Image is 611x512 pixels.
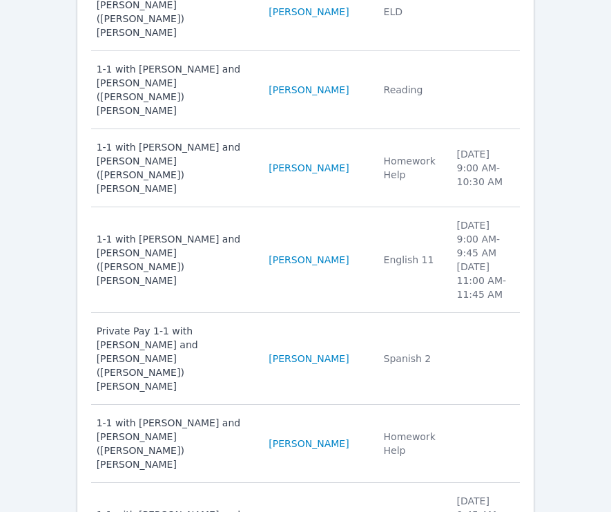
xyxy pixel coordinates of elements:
div: 1-1 with [PERSON_NAME] and [PERSON_NAME] ([PERSON_NAME]) [PERSON_NAME] [97,140,253,196]
div: Reading [384,83,440,97]
a: [PERSON_NAME] [269,5,349,19]
div: 1-1 with [PERSON_NAME] and [PERSON_NAME] ([PERSON_NAME]) [PERSON_NAME] [97,416,253,471]
div: Private Pay 1-1 with [PERSON_NAME] and [PERSON_NAME] ([PERSON_NAME]) [PERSON_NAME] [97,324,253,393]
div: 1-1 with [PERSON_NAME] and [PERSON_NAME] ([PERSON_NAME]) [PERSON_NAME] [97,62,253,117]
div: Homework Help [384,430,440,457]
div: 1-1 with [PERSON_NAME] and [PERSON_NAME] ([PERSON_NAME]) [PERSON_NAME] [97,232,253,287]
div: ELD [384,5,440,19]
tr: Private Pay 1-1 with [PERSON_NAME] and [PERSON_NAME] ([PERSON_NAME]) [PERSON_NAME][PERSON_NAME]Sp... [91,313,521,405]
a: [PERSON_NAME] [269,253,349,267]
div: Homework Help [384,154,440,182]
li: [DATE] 9:00 AM - 10:30 AM [457,147,512,189]
a: [PERSON_NAME] [269,352,349,366]
tr: 1-1 with [PERSON_NAME] and [PERSON_NAME] ([PERSON_NAME]) [PERSON_NAME][PERSON_NAME]Homework Help[... [91,129,521,207]
tr: 1-1 with [PERSON_NAME] and [PERSON_NAME] ([PERSON_NAME]) [PERSON_NAME][PERSON_NAME]English 11[DAT... [91,207,521,313]
li: [DATE] 9:00 AM - 9:45 AM [457,218,512,260]
div: Spanish 2 [384,352,440,366]
a: [PERSON_NAME] [269,161,349,175]
tr: 1-1 with [PERSON_NAME] and [PERSON_NAME] ([PERSON_NAME]) [PERSON_NAME][PERSON_NAME]Reading [91,51,521,129]
a: [PERSON_NAME] [269,437,349,451]
tr: 1-1 with [PERSON_NAME] and [PERSON_NAME] ([PERSON_NAME]) [PERSON_NAME][PERSON_NAME]Homework Help [91,405,521,483]
a: [PERSON_NAME] [269,83,349,97]
li: [DATE] 11:00 AM - 11:45 AM [457,260,512,301]
div: English 11 [384,253,440,267]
